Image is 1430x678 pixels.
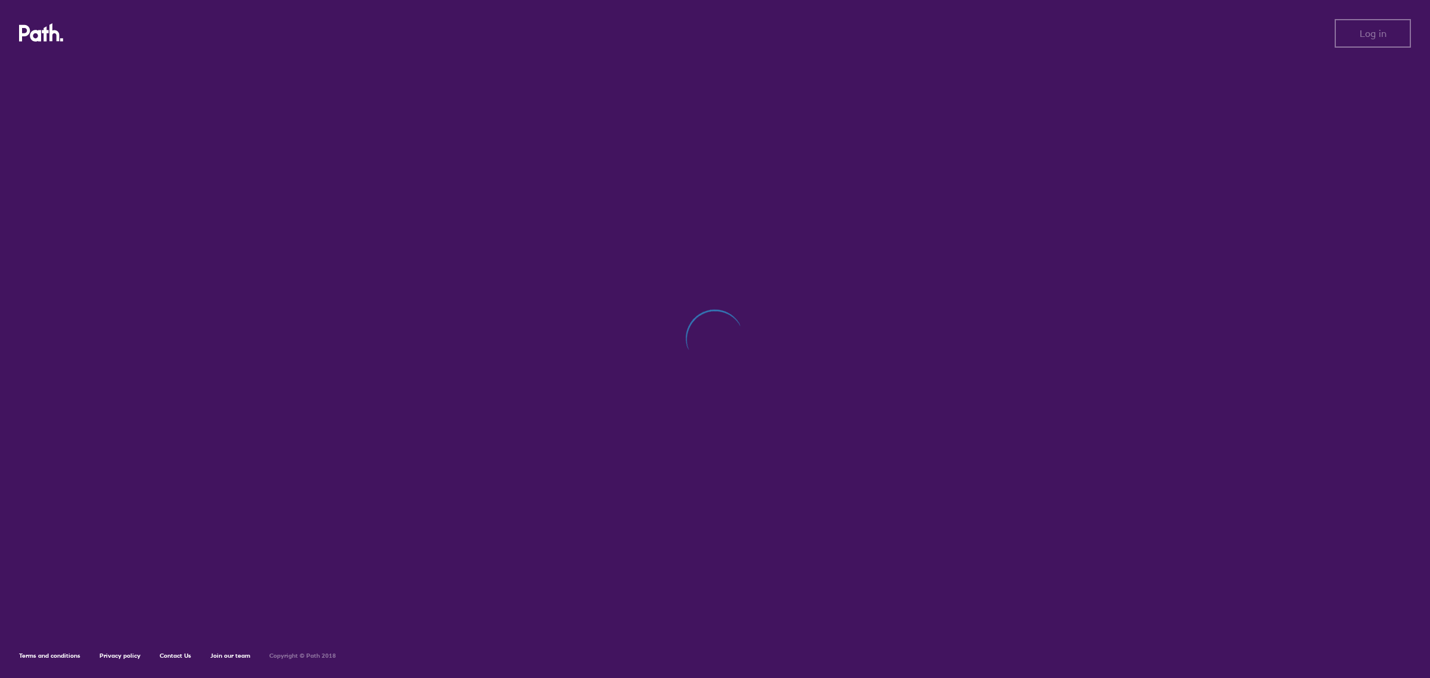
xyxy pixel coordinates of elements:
a: Join our team [210,652,250,660]
a: Terms and conditions [19,652,80,660]
button: Log in [1335,19,1411,48]
h6: Copyright © Path 2018 [269,652,336,660]
span: Log in [1360,28,1387,39]
a: Contact Us [160,652,191,660]
a: Privacy policy [100,652,141,660]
